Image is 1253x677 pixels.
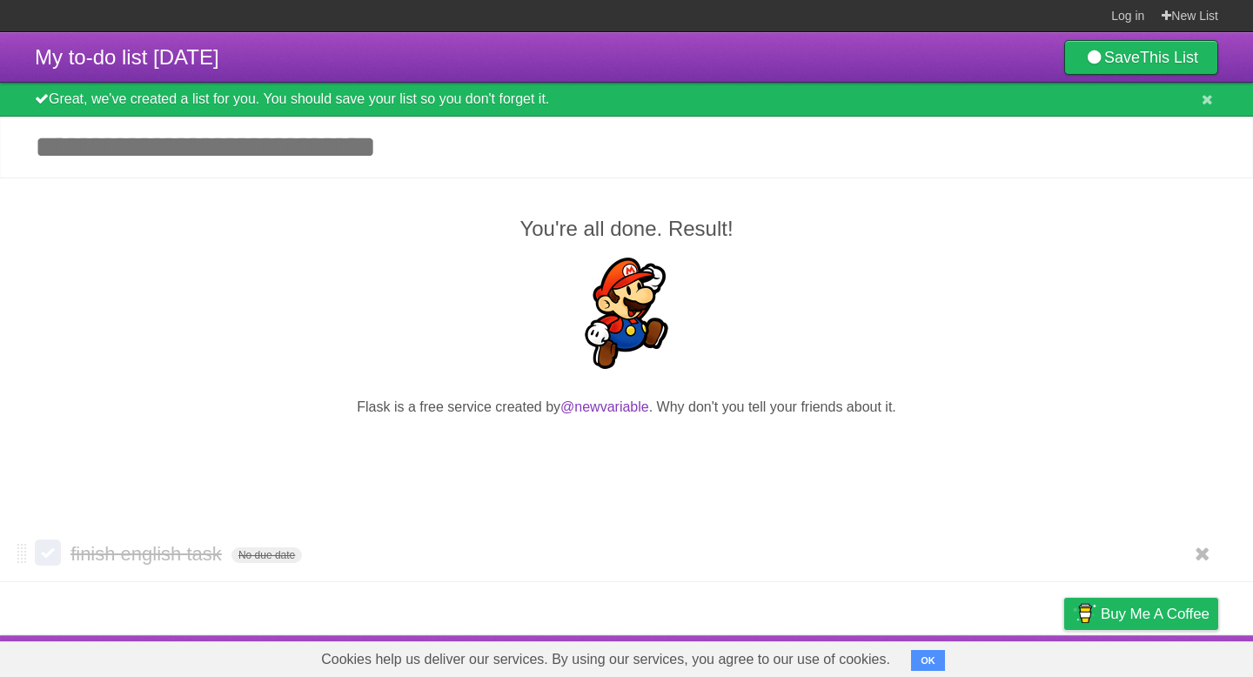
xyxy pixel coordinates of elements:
span: My to-do list [DATE] [35,45,219,69]
button: OK [911,650,945,671]
a: @newvariable [560,399,649,414]
span: Cookies help us deliver our services. By using our services, you agree to our use of cookies. [304,642,908,677]
a: About [833,640,869,673]
img: Buy me a coffee [1073,599,1096,628]
p: Flask is a free service created by . Why don't you tell your friends about it. [35,397,1218,418]
a: Suggest a feature [1109,640,1218,673]
img: Super Mario [571,258,682,369]
a: Developers [890,640,961,673]
span: Buy me a coffee [1101,599,1209,629]
a: Buy me a coffee [1064,598,1218,630]
label: Done [35,540,61,566]
h2: You're all done. Result! [35,213,1218,245]
iframe: X Post Button [595,439,659,464]
a: Privacy [1042,640,1087,673]
span: No due date [231,547,302,563]
a: SaveThis List [1064,40,1218,75]
a: Terms [982,640,1021,673]
span: finish english task [70,543,226,565]
b: This List [1140,49,1198,66]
